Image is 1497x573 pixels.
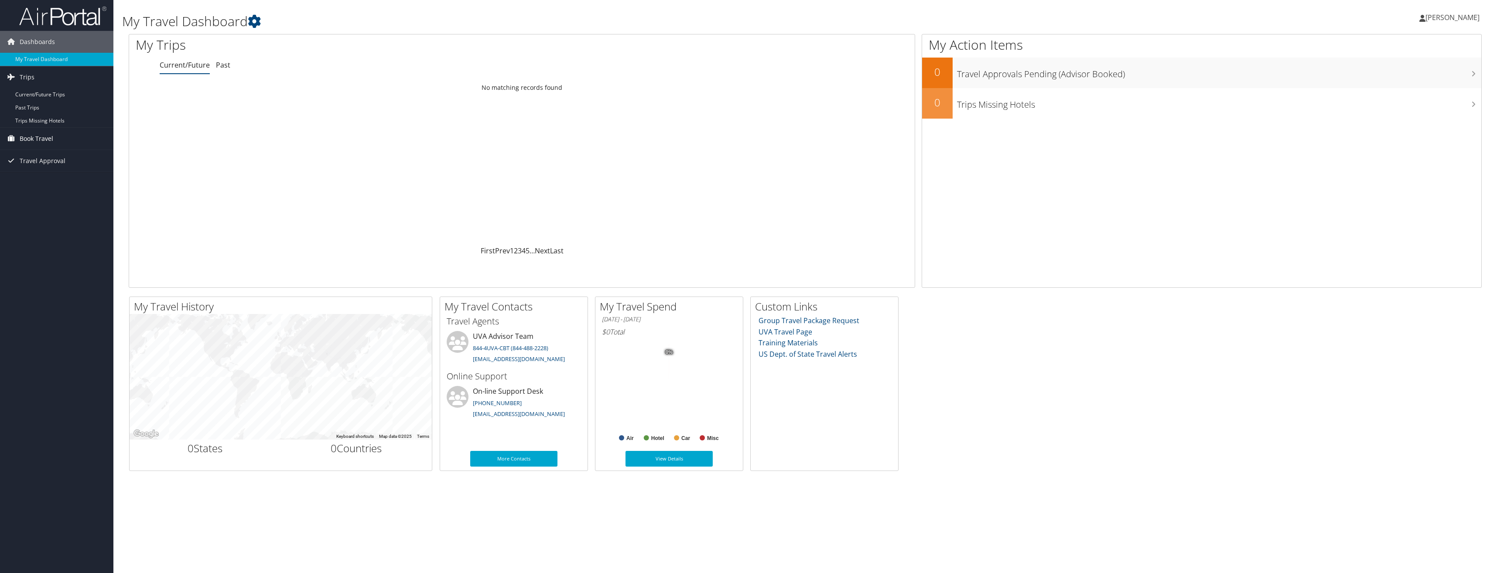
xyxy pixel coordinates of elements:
[20,150,65,172] span: Travel Approval
[20,31,55,53] span: Dashboards
[160,60,210,70] a: Current/Future
[470,451,557,467] a: More Contacts
[122,12,1033,31] h1: My Travel Dashboard
[1419,4,1488,31] a: [PERSON_NAME]
[20,128,53,150] span: Book Travel
[602,315,736,324] h6: [DATE] - [DATE]
[922,65,953,79] h2: 0
[19,6,106,26] img: airportal-logo.png
[216,60,230,70] a: Past
[510,246,514,256] a: 1
[331,441,337,455] span: 0
[759,327,812,337] a: UVA Travel Page
[626,435,634,441] text: Air
[922,95,953,110] h2: 0
[602,327,736,337] h6: Total
[444,299,588,314] h2: My Travel Contacts
[442,331,585,367] li: UVA Advisor Team
[473,344,548,352] a: 844-4UVA-CBT (844-488-2228)
[1425,13,1480,22] span: [PERSON_NAME]
[20,66,34,88] span: Trips
[514,246,518,256] a: 2
[473,399,522,407] a: [PHONE_NUMBER]
[287,441,426,456] h2: Countries
[447,370,581,382] h3: Online Support
[132,428,161,440] a: Open this area in Google Maps (opens a new window)
[922,36,1481,54] h1: My Action Items
[602,327,610,337] span: $0
[336,433,374,440] button: Keyboard shortcuts
[651,435,664,441] text: Hotel
[957,94,1481,111] h3: Trips Missing Hotels
[442,386,585,422] li: On-line Support Desk
[417,434,429,439] a: Terms (opens in new tab)
[759,349,857,359] a: US Dept. of State Travel Alerts
[518,246,522,256] a: 3
[132,428,161,440] img: Google
[625,451,713,467] a: View Details
[134,299,432,314] h2: My Travel History
[473,355,565,363] a: [EMAIL_ADDRESS][DOMAIN_NAME]
[495,246,510,256] a: Prev
[530,246,535,256] span: …
[526,246,530,256] a: 5
[379,434,412,439] span: Map data ©2025
[481,246,495,256] a: First
[957,64,1481,80] h3: Travel Approvals Pending (Advisor Booked)
[535,246,550,256] a: Next
[600,299,743,314] h2: My Travel Spend
[759,338,818,348] a: Training Materials
[666,350,673,355] tspan: 0%
[755,299,898,314] h2: Custom Links
[522,246,526,256] a: 4
[136,36,581,54] h1: My Trips
[473,410,565,418] a: [EMAIL_ADDRESS][DOMAIN_NAME]
[550,246,564,256] a: Last
[759,316,859,325] a: Group Travel Package Request
[922,58,1481,88] a: 0Travel Approvals Pending (Advisor Booked)
[129,80,915,95] td: No matching records found
[681,435,690,441] text: Car
[447,315,581,327] h3: Travel Agents
[922,88,1481,119] a: 0Trips Missing Hotels
[136,441,274,456] h2: States
[707,435,719,441] text: Misc
[188,441,194,455] span: 0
